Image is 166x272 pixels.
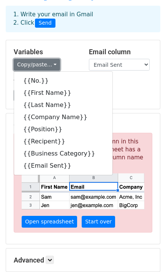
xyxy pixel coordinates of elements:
[14,135,112,148] a: {{Recipent}}
[14,148,112,160] a: {{Business Category}}
[22,173,144,209] img: google_sheets_email_column-fe0440d1484b1afe603fdd0efe349d91248b687ca341fa437c667602712cb9b1.png
[14,48,77,56] h5: Variables
[35,19,55,28] span: Send
[14,75,112,87] a: {{No.}}
[14,59,60,71] a: Copy/paste...
[14,99,112,111] a: {{Last Name}}
[82,216,115,228] a: Start over
[14,123,112,135] a: {{Position}}
[14,133,152,232] p: We couldn't find the email column in this sheet. Please make sure your sheet has a column named w...
[8,10,158,28] div: 1. Write your email in Gmail 2. Click
[14,111,112,123] a: {{Company Name}}
[128,236,166,272] iframe: Chat Widget
[14,160,112,172] a: {{Email Sent}}
[14,256,152,264] h5: Advanced
[14,87,112,99] a: {{First Name}}
[22,216,77,228] a: Open spreadsheet
[89,48,153,56] h5: Email column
